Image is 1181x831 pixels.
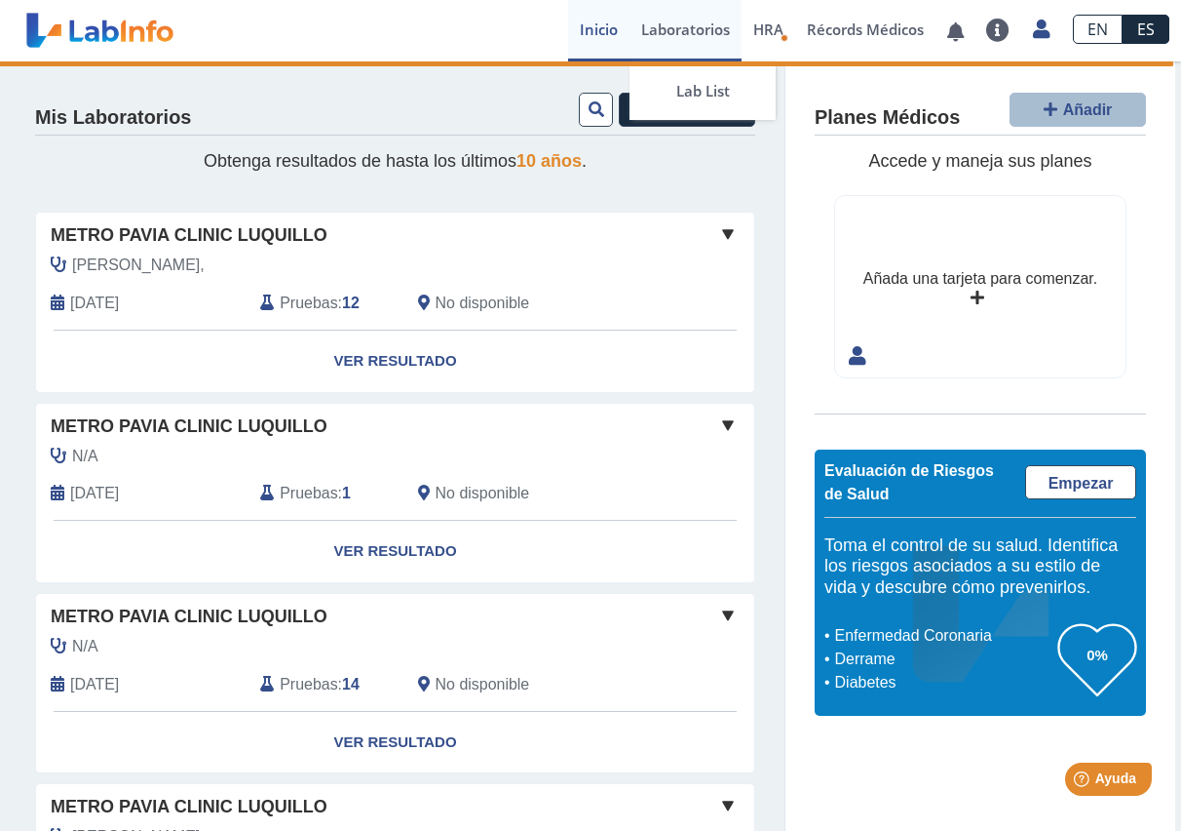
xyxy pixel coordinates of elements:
span: N/A [72,635,98,658]
span: Evaluación de Riesgos de Salud [824,462,994,502]
span: 10 años [516,151,582,171]
b: 14 [342,676,360,692]
span: 2025-01-16 [70,673,119,696]
span: 2025-01-17 [70,482,119,505]
a: Ver Resultado [36,712,754,773]
span: Pruebas [280,292,337,315]
span: HRA [753,20,783,39]
h4: Mis Laboratorios [35,106,191,130]
span: N/A [72,445,98,468]
span: Pruebas [280,673,337,696]
button: Añadir [1010,93,1146,127]
a: ES [1123,15,1169,44]
div: Añada una tarjeta para comenzar. [863,267,1097,291]
button: Añadir [619,93,755,127]
a: Lab List [629,61,776,120]
span: Accede y maneja sus planes [868,151,1091,171]
span: Empezar [1048,475,1114,492]
span: Añadir [1063,101,1113,118]
span: No disponible [436,482,530,505]
iframe: Help widget launcher [1008,755,1160,810]
div: : [246,482,402,505]
li: Enfermedad Coronaria [829,624,1058,648]
li: Diabetes [829,671,1058,694]
span: Obtenga resultados de hasta los últimos . [204,151,587,171]
span: Pruebas [280,482,337,505]
span: Metro Pavia Clinic Luquillo [51,604,327,630]
h3: 0% [1058,643,1136,667]
a: EN [1073,15,1123,44]
span: No disponible [436,292,530,315]
span: Metro Pavia Clinic Luquillo [51,414,327,440]
span: Metro Pavia Clinic Luquillo [51,794,327,820]
a: Ver Resultado [36,521,754,582]
div: : [246,292,402,315]
li: Derrame [829,648,1058,671]
h4: Planes Médicos [815,106,960,130]
b: 1 [342,485,351,501]
h5: Toma el control de su salud. Identifica los riesgos asociados a su estilo de vida y descubre cómo... [824,535,1136,599]
a: Ver Resultado [36,331,754,392]
span: 2025-06-03 [70,292,119,315]
span: Cruz Fernandez, [72,254,205,277]
span: Metro Pavia Clinic Luquillo [51,222,327,249]
span: No disponible [436,673,530,696]
a: Empezar [1025,465,1136,499]
div: : [246,673,402,696]
b: 12 [342,295,360,311]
